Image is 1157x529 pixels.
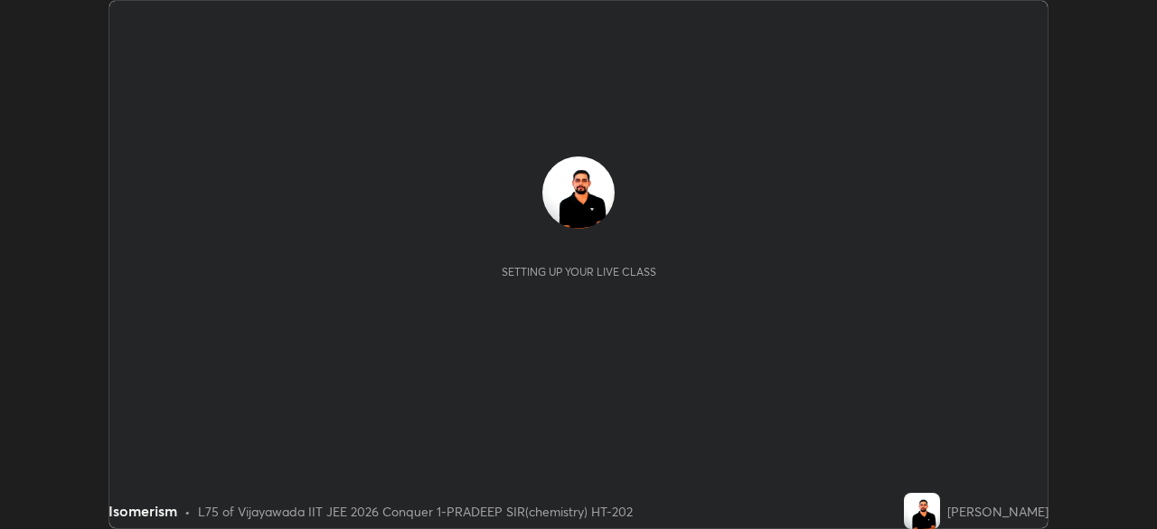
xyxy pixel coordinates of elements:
[542,156,615,229] img: 54072f0133da479b845f84151e36f6ec.jpg
[108,500,177,522] div: Isomerism
[947,502,1049,521] div: [PERSON_NAME]
[184,502,191,521] div: •
[198,502,633,521] div: L75 of Vijayawada IIT JEE 2026 Conquer 1-PRADEEP SIR(chemistry) HT-202
[904,493,940,529] img: 54072f0133da479b845f84151e36f6ec.jpg
[502,265,656,279] div: Setting up your live class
